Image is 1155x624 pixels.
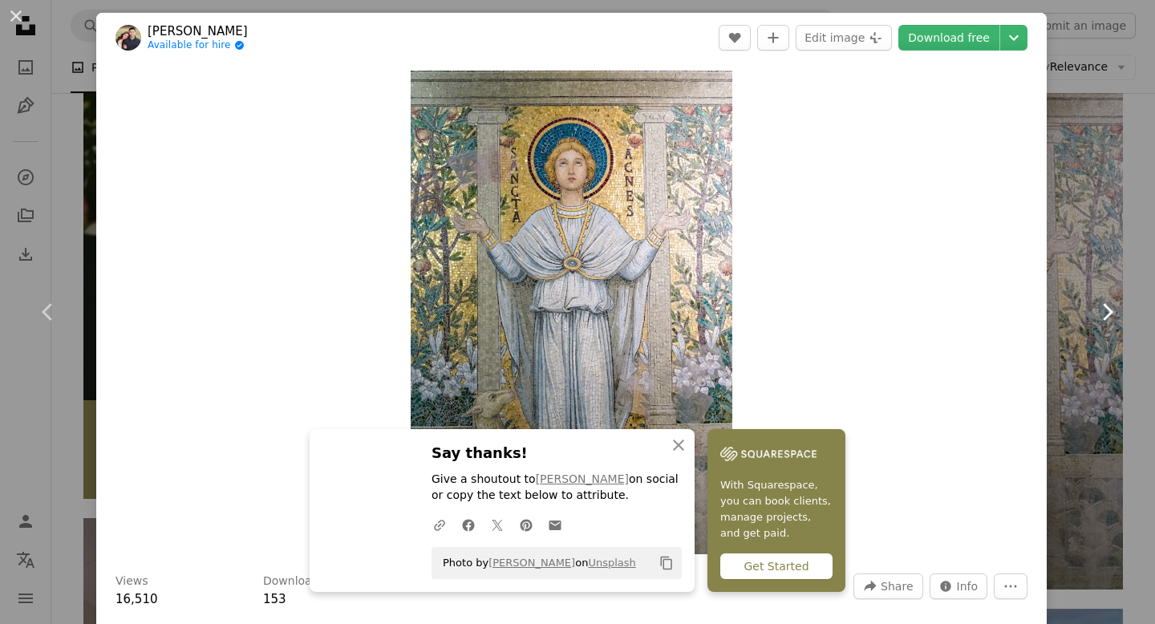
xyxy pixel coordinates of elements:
a: With Squarespace, you can book clients, manage projects, and get paid.Get Started [707,429,845,592]
span: Share [881,574,913,598]
div: Get Started [720,553,833,579]
a: [PERSON_NAME] [536,472,629,485]
button: Edit image [796,25,892,51]
span: Info [957,574,979,598]
a: Next [1059,235,1155,389]
button: Stats about this image [930,573,988,599]
img: A painting of a woman standing in front of a wall [411,71,733,554]
span: 153 [263,592,286,606]
button: Share this image [853,573,922,599]
a: Unsplash [588,557,635,569]
h3: Views [115,573,148,590]
span: Photo by on [435,550,636,576]
button: More Actions [994,573,1027,599]
a: Download free [898,25,999,51]
button: Copy to clipboard [653,549,680,577]
p: Give a shoutout to on social or copy the text below to attribute. [432,472,682,504]
a: Share on Facebook [454,509,483,541]
button: Like [719,25,751,51]
img: file-1747939142011-51e5cc87e3c9 [720,442,817,466]
span: With Squarespace, you can book clients, manage projects, and get paid. [720,477,833,541]
h3: Downloads [263,573,325,590]
img: Go to Nick Castelli's profile [115,25,141,51]
a: Share on Twitter [483,509,512,541]
a: Share on Pinterest [512,509,541,541]
span: 16,510 [115,592,158,606]
button: Choose download size [1000,25,1027,51]
a: Share over email [541,509,569,541]
a: Available for hire [148,39,248,52]
button: Add to Collection [757,25,789,51]
h3: Say thanks! [432,442,682,465]
a: [PERSON_NAME] [148,23,248,39]
button: Zoom in on this image [411,71,733,554]
a: [PERSON_NAME] [488,557,575,569]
